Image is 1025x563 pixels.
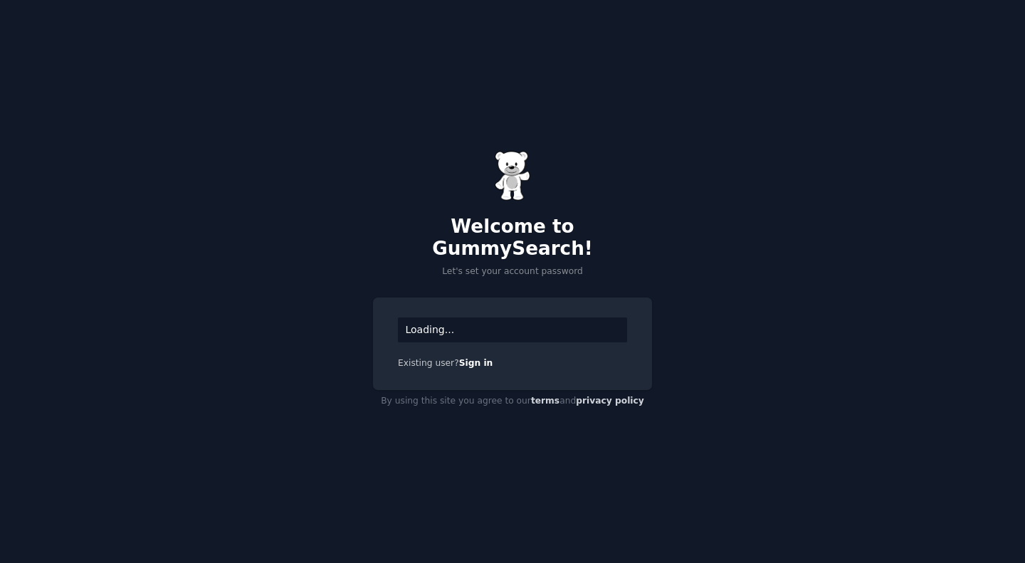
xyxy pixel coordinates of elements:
[373,216,652,261] h2: Welcome to GummySearch!
[373,265,652,278] p: Let's set your account password
[398,317,627,342] div: Loading...
[459,358,493,368] a: Sign in
[576,396,644,406] a: privacy policy
[531,396,559,406] a: terms
[373,390,652,413] div: By using this site you agree to our and
[398,358,459,368] span: Existing user?
[495,151,530,201] img: Gummy Bear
